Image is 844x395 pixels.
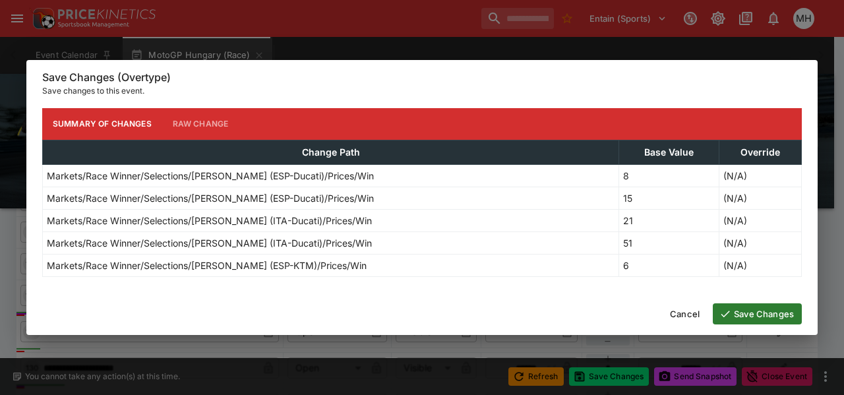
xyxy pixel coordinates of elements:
th: Base Value [619,140,719,164]
p: Markets/Race Winner/Selections/[PERSON_NAME] (ESP-KTM)/Prices/Win [47,258,367,272]
td: (N/A) [719,164,801,187]
td: (N/A) [719,187,801,209]
td: 21 [619,209,719,231]
button: Save Changes [713,303,802,324]
th: Override [719,140,801,164]
h6: Save Changes (Overtype) [42,71,802,84]
button: Cancel [662,303,708,324]
td: (N/A) [719,254,801,276]
button: Summary of Changes [42,108,162,140]
td: 6 [619,254,719,276]
p: Markets/Race Winner/Selections/[PERSON_NAME] (ITA-Ducati)/Prices/Win [47,236,372,250]
th: Change Path [43,140,619,164]
button: Raw Change [162,108,239,140]
p: Markets/Race Winner/Selections/[PERSON_NAME] (ESP-Ducati)/Prices/Win [47,191,374,205]
p: Save changes to this event. [42,84,802,98]
p: Markets/Race Winner/Selections/[PERSON_NAME] (ESP-Ducati)/Prices/Win [47,169,374,183]
td: (N/A) [719,209,801,231]
td: 15 [619,187,719,209]
td: 51 [619,231,719,254]
td: 8 [619,164,719,187]
p: Markets/Race Winner/Selections/[PERSON_NAME] (ITA-Ducati)/Prices/Win [47,214,372,228]
td: (N/A) [719,231,801,254]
